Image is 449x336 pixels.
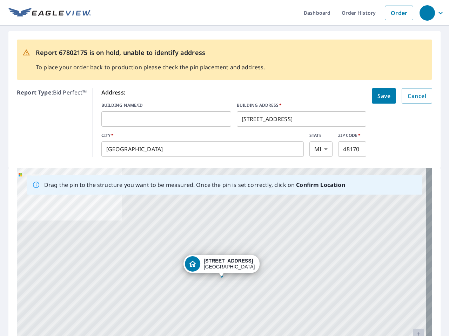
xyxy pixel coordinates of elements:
[204,258,253,264] strong: [STREET_ADDRESS]
[402,88,432,104] button: Cancel
[101,88,367,97] p: Address:
[8,8,91,18] img: EV Logo
[101,102,231,108] label: BUILDING NAME/ID
[183,255,260,276] div: Dropped pin, building 1, Residential property, 13403 Andover Dr Plymouth, MI 48170
[36,48,265,57] p: Report 67802175 is on hold, unable to identify address
[17,89,52,96] b: Report Type
[44,181,345,189] p: Drag the pin to the structure you want to be measured. Once the pin is set correctly, click on
[408,91,426,101] span: Cancel
[314,146,321,153] em: MI
[36,63,265,71] p: To place your order back to production please check the pin placement and address.
[309,132,333,139] label: STATE
[204,258,255,270] div: [GEOGRAPHIC_DATA]
[309,141,333,157] div: MI
[17,88,87,157] p: : Bid Perfect™
[338,132,366,139] label: ZIP CODE
[377,91,390,101] span: Save
[372,88,396,104] button: Save
[385,6,413,20] a: Order
[237,102,367,108] label: BUILDING ADDRESS
[101,132,304,139] label: CITY
[296,181,345,189] b: Confirm Location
